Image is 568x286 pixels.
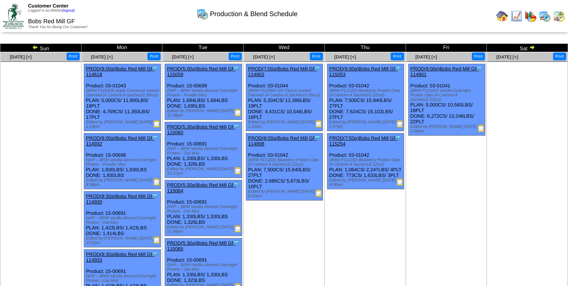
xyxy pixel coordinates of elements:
td: Thu [324,44,406,52]
button: Print [553,52,566,60]
img: arrowleft.gif [32,44,38,50]
span: Production & Blend Schedule [210,10,297,18]
img: Production Report [153,178,161,186]
img: Production Report [234,225,242,232]
img: Tooltip [232,123,240,130]
img: Tooltip [232,181,240,189]
a: PROD(8:00a)Bobs Red Mill GF-114932 [86,135,155,147]
a: [DATE] [+] [91,54,113,60]
button: Print [472,52,485,60]
div: (BRM P110938 Apple Cinnamon Instant Oatmeal (4 Cartons-6 Sachets/1.59oz)) [86,88,161,97]
img: Tooltip [394,65,402,72]
img: Production Report [234,167,242,174]
img: graph.gif [525,10,537,22]
a: [DATE] [+] [10,54,31,60]
td: Wed [244,44,325,52]
img: Tooltip [151,65,159,72]
td: Fri [406,44,487,52]
img: Tooltip [151,192,159,200]
span: Logged in as Afisher [28,9,75,13]
a: PROD(7:00a)Bobs Red Mill GF-114902 [248,66,317,77]
div: Edited by [PERSON_NAME] [DATE] 2:47pm [329,120,404,129]
a: PROD(8:00a)Bobs Red Mill GF-115053 [329,66,398,77]
img: Production Report [396,178,404,186]
div: Product: 15-00691 PLAN: 1,330LBS / 1,330LBS DONE: 1,326LBS [165,180,242,236]
img: Production Report [396,120,404,127]
span: Customer Center [28,3,68,9]
a: PROD(8:30a)Bobs Red Mill GF-114933 [86,252,155,263]
img: ZoRoCo_Logo(Green%26Foil)%20jpg.webp [3,3,24,28]
div: (WIP – BRM Vanilla Almond Overnight Protein - Oat Mix) [167,205,241,214]
img: Tooltip [314,134,321,142]
img: Production Report [153,120,161,127]
td: Mon [81,44,162,52]
div: Product: 03-01044 PLAN: 5,204CS / 12,386LBS / 19PLT DONE: 4,431CS / 10,546LBS / 16PLT [246,64,323,131]
a: [DATE] [+] [497,54,518,60]
div: Product: 03-01042 PLAN: 1,064CS / 2,247LBS / 4PLT DONE: 773CS / 1,633LBS / 3PLT [327,133,404,189]
div: Edited by [PERSON_NAME] [DATE] 4:06pm [329,178,404,187]
img: Production Report [315,120,323,127]
a: PROD(7:50p)Bobs Red Mill GF-115254 [329,135,398,147]
div: Product: 15-00691 PLAN: 1,423LBS / 1,423LBS DONE: 1,414LBS [84,192,161,247]
a: PROD(8:00a)Bobs Red Mill GF-114898 [248,135,317,147]
a: PROD(5:30a)Bobs Red Mill GF-115060 [167,124,236,135]
div: Edited by [PERSON_NAME] [DATE] 11:48pm [167,109,241,118]
div: Edited by [PERSON_NAME] [DATE] 2:26am [410,124,485,133]
button: Print [147,52,161,60]
img: Tooltip [314,65,321,72]
div: Product: 03-01043 PLAN: 5,000CS / 11,900LBS / 18PLT DONE: 4,769CS / 11,350LBS / 17PLT [84,64,161,131]
a: [DATE] [+] [172,54,194,60]
div: (WIP – BRM Vanilla Almond Overnight Protein - Oat Mix) [167,263,241,272]
a: PROD(5:30a)Bobs Red Mill GF-115064 [167,182,236,193]
div: (WIP – BRM Vanilla Almond Overnight Protein - Powder Mix) [167,88,241,97]
div: (BRM P111033 Vanilla Overnight Protein Oats (4 Cartons-4 Sachets/2.12oz)) [410,88,485,102]
div: (BRM P111031 Blueberry Protein Oats (4 Cartons-4 Sachets/2.12oz)) [329,158,404,167]
a: PROD(5:30a)Bobs Red Mill GF-115065 [167,240,236,252]
div: (BRM P111031 Blueberry Protein Oats (4 Cartons-4 Sachets/2.12oz)) [248,158,323,167]
div: Product: 03-01041 PLAN: 5,000CS / 10,560LBS / 18PLT DONE: 6,272CS / 13,246LBS / 22PLT [408,64,485,136]
div: Edited by [PERSON_NAME] [DATE] 1:24pm [86,120,161,129]
a: (logout) [62,9,75,13]
div: (WIP – BRM Vanilla Almond Overnight Protein - Oat Mix) [86,274,161,283]
div: Edited by [PERSON_NAME] [DATE] 11:49pm [167,225,241,234]
div: Edited by [PERSON_NAME] [DATE] 1:32pm [248,120,323,129]
div: (BRM P111031 Blueberry Protein Oats (4 Cartons-4 Sachets/2.12oz)) [329,88,404,97]
img: Production Report [315,189,323,197]
a: PROD(5:00a)Bobs Red Mill GF-115059 [167,66,236,77]
a: PROD(8:30a)Bobs Red Mill GF-114930 [86,193,155,205]
div: (BRM P110940 GF Classic Instant Oatmeal (4 Cartons-6 Sachets/1.59oz)) [248,88,323,97]
button: Print [310,52,323,60]
div: Product: 15-00698 PLAN: 1,930LBS / 1,930LBS DONE: 1,930LBS [84,133,161,189]
img: Tooltip [232,239,240,247]
span: Thank You for Being Our Customer! [28,25,88,29]
td: Tue [162,44,244,52]
img: arrowright.gif [529,44,535,50]
img: Tooltip [151,250,159,258]
img: Production Report [153,236,161,244]
a: [DATE] [+] [415,54,437,60]
div: (WIP – BRM Vanilla Almond Overnight Protein - Powder Mix) [86,158,161,167]
td: Sat [487,44,568,52]
div: Edited by [PERSON_NAME] [DATE] 11:57pm [167,167,241,176]
a: PROD(8:00a)Bobs Red Mill GF-114618 [86,66,155,77]
div: Edited by [PERSON_NAME] [DATE] 6:52pm [248,189,323,198]
img: calendarinout.gif [553,10,565,22]
div: (WIP – BRM Vanilla Almond Overnight Protein - Oat Mix) [167,147,241,156]
button: Print [67,52,80,60]
img: Tooltip [394,134,402,142]
div: Product: 15-00691 PLAN: 1,330LBS / 1,330LBS DONE: 1,326LBS [165,122,242,178]
img: Tooltip [476,65,483,72]
a: [DATE] [+] [253,54,275,60]
div: Product: 03-01042 PLAN: 7,500CS / 15,840LBS / 27PLT DONE: 2,686CS / 5,673LBS / 10PLT [246,133,323,201]
div: (WIP – BRM Vanilla Almond Overnight Protein - Oat Mix) [86,216,161,225]
td: Sun [0,44,82,52]
span: Bobs Red Mill GF [28,18,75,25]
img: calendarprod.gif [196,8,208,20]
div: Product: 03-01042 PLAN: 7,500CS / 15,840LBS / 27PLT DONE: 7,624CS / 16,102LBS / 27PLT [327,64,404,131]
img: Tooltip [232,65,240,72]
